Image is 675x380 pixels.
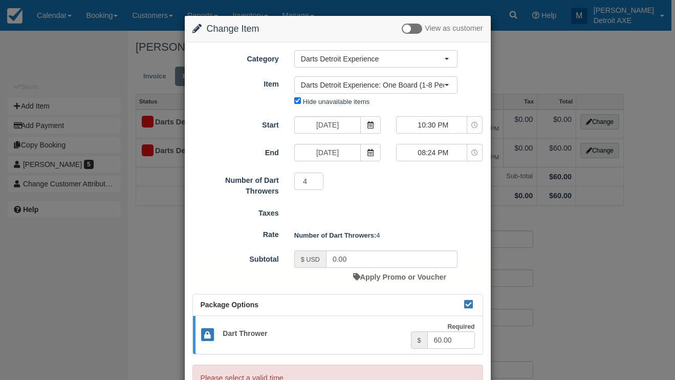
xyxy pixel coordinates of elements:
[301,256,320,263] small: $ USD
[294,76,458,94] button: Darts Detroit Experience: One Board (1-8 People) (2)
[301,54,444,64] span: Darts Detroit Experience
[185,75,287,90] label: Item
[215,330,410,337] h5: Dart Thrower
[396,144,483,161] button: 08:24 PM
[185,116,287,131] label: Start
[185,250,287,265] label: Subtotal
[193,316,483,354] a: Dart Thrower Required $
[185,172,287,196] label: Number of Dart Throwers
[303,98,369,105] label: Hide unavailable items
[353,273,446,281] a: Apply Promo or Voucher
[185,50,287,65] label: Category
[447,323,474,330] strong: Required
[301,80,444,90] span: Darts Detroit Experience: One Board (1-8 People) (2)
[287,227,491,244] div: 4
[294,50,458,68] button: Darts Detroit Experience
[397,120,469,130] span: 10:30 PM
[396,116,483,134] button: 10:30 PM
[207,24,259,34] span: Change Item
[294,173,324,190] input: Number of Dart Throwers
[185,144,287,158] label: End
[425,25,483,33] span: View as customer
[397,147,469,158] span: 08:24 PM
[418,337,421,344] small: $
[185,226,287,240] label: Rate
[294,231,377,239] strong: Number of Dart Throwers
[185,204,287,219] label: Taxes
[201,301,259,309] span: Package Options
